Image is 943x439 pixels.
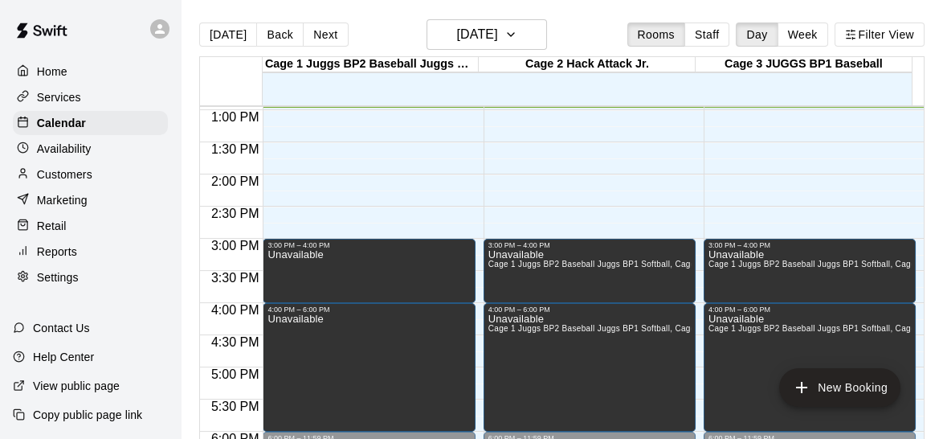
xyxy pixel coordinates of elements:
[13,85,168,109] a: Services
[13,137,168,161] a: Availability
[263,57,479,72] div: Cage 1 Juggs BP2 Baseball Juggs BP1 Softball
[37,141,92,157] p: Availability
[37,166,92,183] p: Customers
[484,303,696,432] div: 4:00 PM – 6:00 PM: Unavailable
[13,188,168,212] a: Marketing
[778,23,828,47] button: Week
[13,111,168,135] a: Calendar
[33,407,142,423] p: Copy public page link
[684,23,730,47] button: Staff
[488,324,880,333] span: Cage 1 Juggs BP2 Baseball Juggs BP1 Softball, Cage 2 Hack Attack Jr., Cage 3 JUGGS BP1 Baseball
[207,335,263,349] span: 4:30 PM
[37,218,67,234] p: Retail
[13,214,168,238] a: Retail
[704,239,916,303] div: 3:00 PM – 4:00 PM: Unavailable
[488,306,691,314] div: 4:00 PM – 6:00 PM
[488,241,691,249] div: 3:00 PM – 4:00 PM
[207,303,263,317] span: 4:00 PM
[207,367,263,381] span: 5:00 PM
[779,368,900,407] button: add
[627,23,685,47] button: Rooms
[207,207,263,220] span: 2:30 PM
[207,142,263,156] span: 1:30 PM
[427,19,547,50] button: [DATE]
[33,320,90,336] p: Contact Us
[207,400,263,413] span: 5:30 PM
[13,162,168,187] a: Customers
[704,303,916,432] div: 4:00 PM – 6:00 PM: Unavailable
[479,57,695,72] div: Cage 2 Hack Attack Jr.
[708,306,911,314] div: 4:00 PM – 6:00 PM
[33,349,94,365] p: Help Center
[456,23,497,46] h6: [DATE]
[303,23,348,47] button: Next
[267,241,470,249] div: 3:00 PM – 4:00 PM
[37,269,79,285] p: Settings
[37,89,81,105] p: Services
[263,239,475,303] div: 3:00 PM – 4:00 PM: Unavailable
[708,241,911,249] div: 3:00 PM – 4:00 PM
[33,378,120,394] p: View public page
[207,110,263,124] span: 1:00 PM
[263,303,475,432] div: 4:00 PM – 6:00 PM: Unavailable
[484,239,696,303] div: 3:00 PM – 4:00 PM: Unavailable
[207,239,263,252] span: 3:00 PM
[207,271,263,285] span: 3:30 PM
[37,244,77,260] p: Reports
[835,23,925,47] button: Filter View
[37,115,86,131] p: Calendar
[696,57,912,72] div: Cage 3 JUGGS BP1 Baseball
[267,306,470,314] div: 4:00 PM – 6:00 PM
[199,23,257,47] button: [DATE]
[37,64,67,80] p: Home
[207,174,263,188] span: 2:00 PM
[256,23,304,47] button: Back
[736,23,778,47] button: Day
[13,265,168,289] a: Settings
[37,192,88,208] p: Marketing
[488,260,880,269] span: Cage 1 Juggs BP2 Baseball Juggs BP1 Softball, Cage 2 Hack Attack Jr., Cage 3 JUGGS BP1 Baseball
[13,59,168,84] a: Home
[13,240,168,264] a: Reports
